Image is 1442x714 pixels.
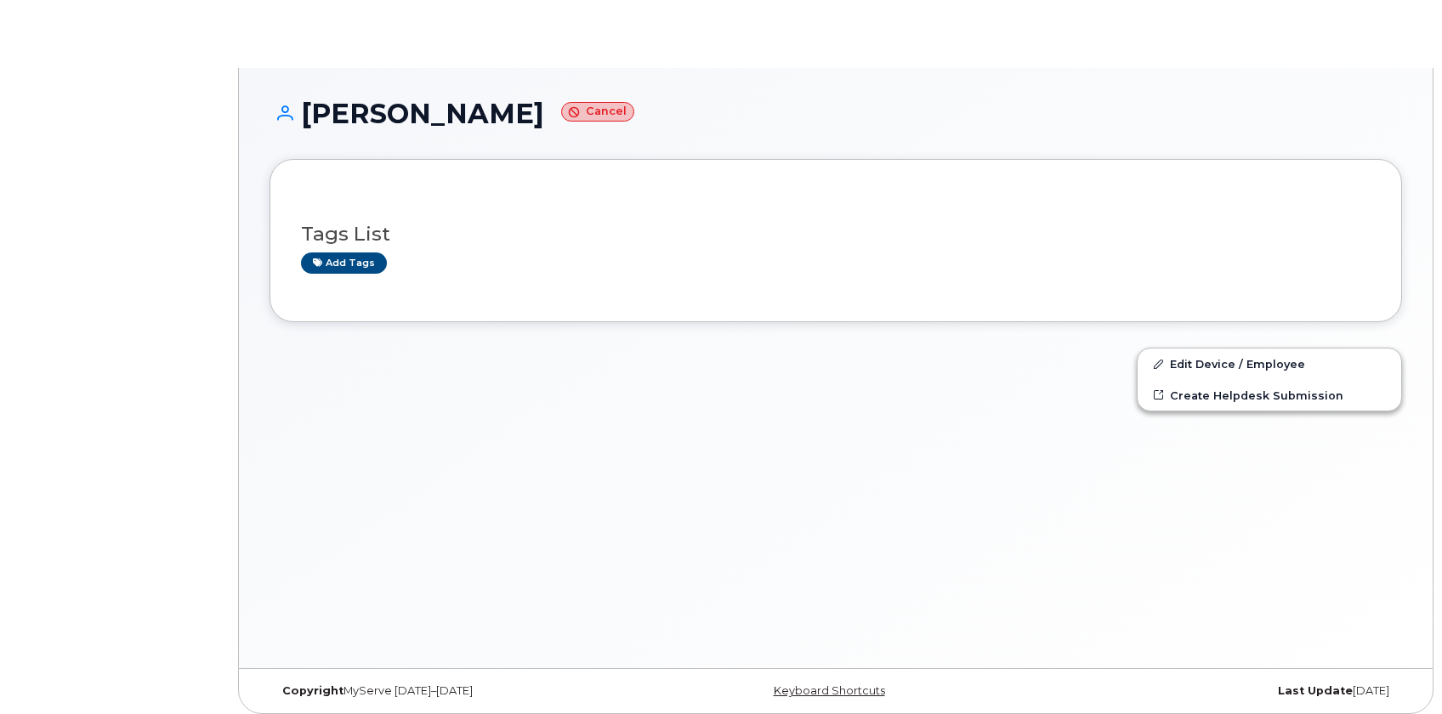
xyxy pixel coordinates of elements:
strong: Copyright [282,684,343,697]
h1: [PERSON_NAME] [270,99,1402,128]
h3: Tags List [301,224,1371,245]
strong: Last Update [1278,684,1353,697]
a: Add tags [301,252,387,274]
a: Keyboard Shortcuts [774,684,885,697]
div: [DATE] [1025,684,1402,698]
a: Create Helpdesk Submission [1138,380,1401,411]
div: MyServe [DATE]–[DATE] [270,684,647,698]
small: Cancel [561,102,634,122]
a: Edit Device / Employee [1138,348,1401,379]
